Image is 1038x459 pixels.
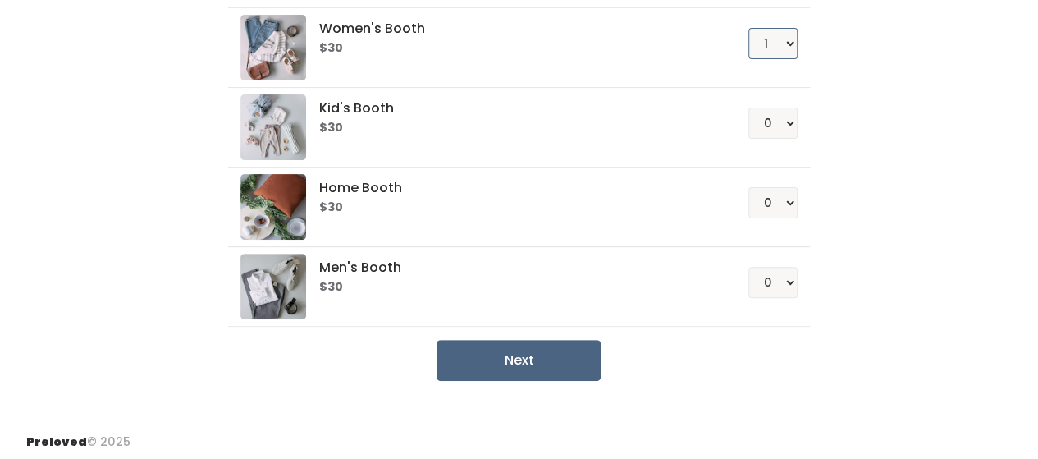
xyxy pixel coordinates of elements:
h6: $30 [319,42,709,55]
h6: $30 [319,122,709,135]
img: preloved logo [240,94,306,160]
h6: $30 [319,201,709,214]
h5: Home Booth [319,181,709,195]
h5: Women's Booth [319,21,709,36]
img: preloved logo [240,254,306,319]
h5: Kid's Booth [319,101,709,116]
img: preloved logo [240,15,306,80]
h6: $30 [319,281,709,294]
h5: Men's Booth [319,260,709,275]
img: preloved logo [240,174,306,240]
div: © 2025 [26,420,130,451]
span: Preloved [26,434,87,450]
button: Next [437,340,601,381]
